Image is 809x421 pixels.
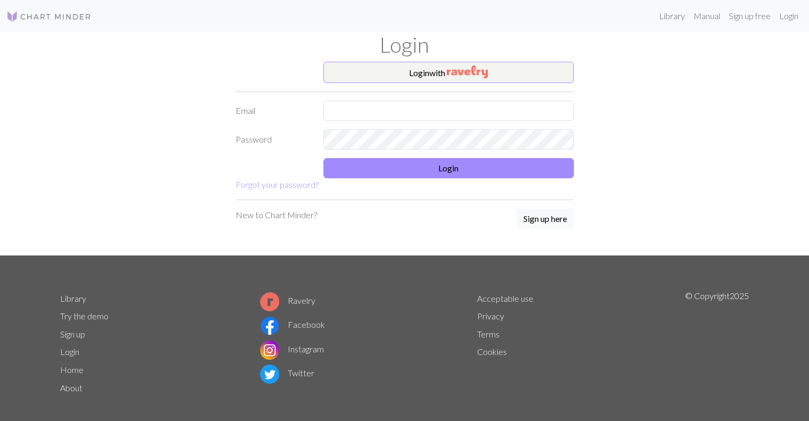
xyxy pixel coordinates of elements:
a: Sign up [60,329,85,339]
h1: Login [54,32,756,57]
button: Login [323,158,574,178]
a: Login [60,346,79,357]
a: Instagram [260,344,324,354]
img: Ravelry [447,65,488,78]
label: Password [229,129,317,150]
img: Instagram logo [260,341,279,360]
img: Facebook logo [260,316,279,335]
button: Sign up here [516,209,574,229]
img: Ravelry logo [260,292,279,311]
a: Acceptable use [477,293,533,303]
a: About [60,383,82,393]
a: Privacy [477,311,504,321]
a: Sign up here [516,209,574,230]
a: Facebook [260,319,325,329]
a: Forgot your password? [236,179,319,189]
button: Loginwith [323,62,574,83]
a: Library [655,5,689,27]
a: Manual [689,5,724,27]
img: Logo [6,10,91,23]
a: Home [60,365,84,375]
a: Cookies [477,346,507,357]
a: Login [775,5,803,27]
p: © Copyright 2025 [685,290,749,397]
img: Twitter logo [260,365,279,384]
a: Library [60,293,86,303]
a: Ravelry [260,295,315,306]
a: Terms [477,329,499,339]
a: Sign up free [724,5,775,27]
a: Twitter [260,368,314,378]
p: New to Chart Minder? [236,209,317,221]
a: Try the demo [60,311,109,321]
label: Email [229,101,317,121]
